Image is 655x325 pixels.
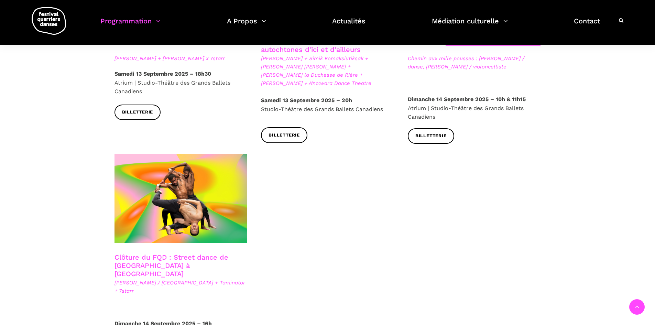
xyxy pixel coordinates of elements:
span: [PERSON_NAME] + [PERSON_NAME] x 7starr [114,54,248,63]
strong: Samedi 13 Septembre 2025 – 18h30 [114,71,211,77]
a: Racines en mouvement : Voix autochtones d'ici et d'ailleurs [261,37,361,54]
a: Billetterie [261,127,307,143]
a: A Propos [227,15,266,35]
p: Atrium | Studio-Théâtre des Grands Ballets Canadiens [114,69,248,96]
a: Programmation [100,15,161,35]
strong: Samedi 13 Septembre 2025 – 20h [261,97,352,104]
a: Billetterie [408,128,454,144]
a: Médiation culturelle [432,15,508,35]
span: Chemin aux mille pousses : [PERSON_NAME] / danse, [PERSON_NAME] / violoncelliste [408,54,541,71]
strong: Dimanche 14 Septembre 2025 – 10h & 11h15 [408,96,526,102]
span: [PERSON_NAME] + Simik Komaksiutiksak + [PERSON_NAME] [PERSON_NAME] + [PERSON_NAME] la Duchesse de... [261,54,394,87]
span: [PERSON_NAME] / [GEOGRAPHIC_DATA] + Taminator + 7starr [114,279,248,295]
a: Clôture du FQD : Street dance de [GEOGRAPHIC_DATA] à [GEOGRAPHIC_DATA] [114,253,228,278]
span: Billetterie [269,132,300,139]
p: Studio-Théâtre des Grands Ballets Canadiens [261,96,394,113]
a: Contact [574,15,600,35]
p: Atrium | Studio-Théâtre des Grands Ballets Canadiens [408,95,541,121]
img: logo-fqd-med [32,7,66,35]
span: Billetterie [415,132,447,140]
a: Billetterie [114,105,161,120]
a: Actualités [332,15,365,35]
span: Billetterie [122,109,153,116]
